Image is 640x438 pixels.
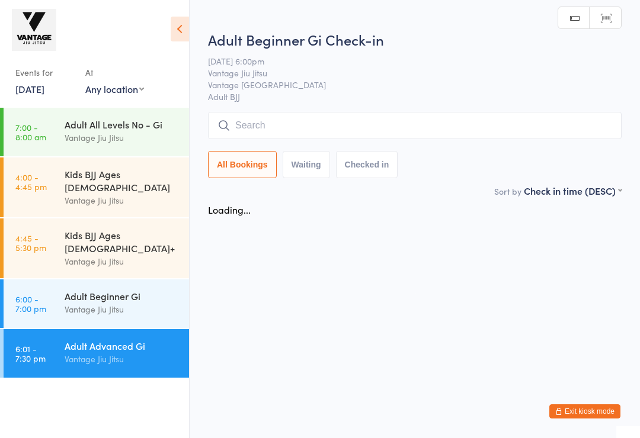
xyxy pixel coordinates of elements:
[4,279,189,328] a: 6:00 -7:00 pmAdult Beginner GiVantage Jiu Jitsu
[208,112,622,139] input: Search
[65,118,179,131] div: Adult All Levels No - Gi
[208,79,603,91] span: Vantage [GEOGRAPHIC_DATA]
[65,352,179,366] div: Vantage Jiu Jitsu
[65,168,179,194] div: Kids BJJ Ages [DEMOGRAPHIC_DATA]
[15,344,46,363] time: 6:01 - 7:30 pm
[208,30,622,49] h2: Adult Beginner Gi Check-in
[549,404,620,418] button: Exit kiosk mode
[65,194,179,207] div: Vantage Jiu Jitsu
[65,255,179,268] div: Vantage Jiu Jitsu
[208,203,251,216] div: Loading...
[336,151,398,178] button: Checked in
[494,185,521,197] label: Sort by
[15,172,47,191] time: 4:00 - 4:45 pm
[15,63,73,82] div: Events for
[283,151,330,178] button: Waiting
[15,82,44,95] a: [DATE]
[208,91,622,102] span: Adult BJJ
[15,294,46,313] time: 6:00 - 7:00 pm
[4,329,189,378] a: 6:01 -7:30 pmAdult Advanced GiVantage Jiu Jitsu
[65,131,179,144] div: Vantage Jiu Jitsu
[208,55,603,67] span: [DATE] 6:00pm
[65,339,179,352] div: Adult Advanced Gi
[85,63,144,82] div: At
[65,228,179,255] div: Kids BJJ Ages [DEMOGRAPHIC_DATA]+
[15,233,46,252] time: 4:45 - 5:30 pm
[524,184,622,197] div: Check in time (DESC)
[208,67,603,79] span: Vantage Jiu Jitsu
[4,157,189,217] a: 4:00 -4:45 pmKids BJJ Ages [DEMOGRAPHIC_DATA]Vantage Jiu Jitsu
[15,123,46,141] time: 7:00 - 8:00 am
[208,151,277,178] button: All Bookings
[12,9,56,51] img: Vantage Jiu Jitsu
[85,82,144,95] div: Any location
[65,289,179,302] div: Adult Beginner Gi
[4,108,189,156] a: 7:00 -8:00 amAdult All Levels No - GiVantage Jiu Jitsu
[4,218,189,278] a: 4:45 -5:30 pmKids BJJ Ages [DEMOGRAPHIC_DATA]+Vantage Jiu Jitsu
[65,302,179,316] div: Vantage Jiu Jitsu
